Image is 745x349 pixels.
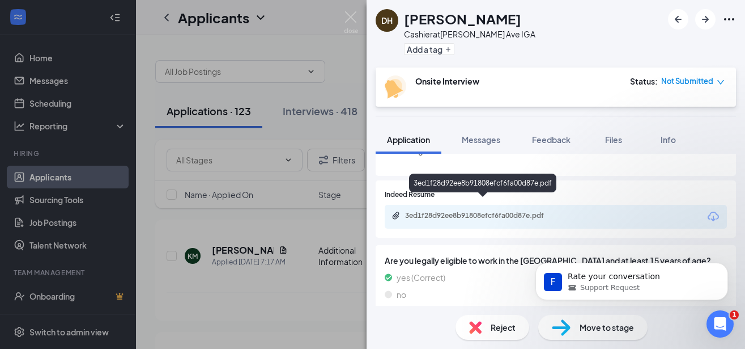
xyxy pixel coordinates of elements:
[722,12,736,26] svg: Ellipses
[387,134,430,145] span: Application
[385,190,435,200] span: Indeed Resume
[532,134,571,145] span: Feedback
[381,15,393,26] div: DH
[661,75,713,87] span: Not Submitted
[630,75,658,87] div: Status :
[462,134,500,145] span: Messages
[605,134,622,145] span: Files
[445,46,452,53] svg: Plus
[491,321,516,334] span: Reject
[405,211,564,220] div: 3ed1f28d92ee8b91808efcf6fa00d87e.pdf
[580,321,634,334] span: Move to stage
[695,9,716,30] button: ArrowRight
[706,210,720,224] svg: Download
[391,211,401,220] svg: Paperclip
[668,9,688,30] button: ArrowLeftNew
[385,254,727,267] span: Are you legally eligible to work in the [GEOGRAPHIC_DATA] and at least 15 years of age?
[404,28,535,40] div: Cashier at [PERSON_NAME] Ave IGA
[397,271,445,284] span: yes (Correct)
[717,78,725,86] span: down
[415,76,479,86] b: Onsite Interview
[671,12,685,26] svg: ArrowLeftNew
[404,43,454,55] button: PlusAdd a tag
[409,174,556,192] div: 3ed1f28d92ee8b91808efcf6fa00d87e.pdf
[518,239,745,318] iframe: Intercom notifications message
[730,310,739,319] span: 1
[699,12,712,26] svg: ArrowRight
[706,310,734,338] iframe: Intercom live chat
[661,134,676,145] span: Info
[397,288,406,301] span: no
[404,9,521,28] h1: [PERSON_NAME]
[391,211,575,222] a: Paperclip3ed1f28d92ee8b91808efcf6fa00d87e.pdf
